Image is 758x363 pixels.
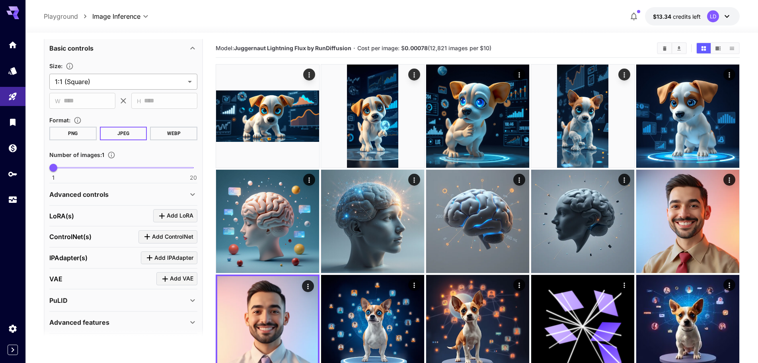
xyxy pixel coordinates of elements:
[44,12,78,21] a: Playground
[672,43,686,53] button: Download All
[302,280,314,292] div: Actions
[152,232,193,242] span: Add ControlNet
[8,169,18,179] div: API Keys
[154,253,193,263] span: Add IPAdapter
[49,318,109,327] p: Advanced features
[408,279,420,291] div: Actions
[52,174,55,182] span: 1
[49,291,197,310] div: PuLID
[321,65,424,168] img: 9k=
[697,43,711,53] button: Show images in grid view
[636,65,739,168] img: 9k=
[49,117,70,124] span: Format :
[216,170,319,273] img: 2Q==
[513,279,525,291] div: Actions
[673,13,701,20] span: credits left
[353,43,355,53] p: ·
[92,12,140,21] span: Image Inference
[104,151,119,159] button: Specify how many images to generate in a single request. Each image generation will be charged se...
[55,96,60,106] span: W
[49,185,197,204] div: Advanced controls
[711,43,725,53] button: Show images in video view
[513,69,525,80] div: Actions
[49,211,74,221] p: LoRA(s)
[408,69,420,80] div: Actions
[141,251,197,265] button: Click to add IPAdapter
[156,272,197,285] button: Click to add VAE
[8,40,18,50] div: Home
[49,127,97,140] button: PNG
[645,7,740,26] button: $13.33658LD
[49,274,62,284] p: VAE
[190,174,197,182] span: 20
[216,45,351,51] span: Model:
[723,279,735,291] div: Actions
[49,253,88,263] p: IPAdapter(s)
[696,42,740,54] div: Show images in grid viewShow images in video viewShow images in list view
[513,174,525,186] div: Actions
[725,43,739,53] button: Show images in list view
[321,170,424,273] img: 2Q==
[723,69,735,80] div: Actions
[636,170,739,273] img: 2Y8LBFO4xzQGGs7PPJr6tZ0KxAAAA==
[49,151,104,158] span: Number of images : 1
[49,296,68,305] p: PuLID
[138,230,197,243] button: Click to add ControlNet
[8,117,18,127] div: Library
[49,232,92,241] p: ControlNet(s)
[653,12,701,21] div: $13.33658
[405,45,428,51] b: 0.00078
[62,62,77,70] button: Adjust the dimensions of the generated image by specifying its width and height in pixels, or sel...
[618,279,630,291] div: Actions
[216,65,319,168] img: 9k=
[49,190,109,199] p: Advanced controls
[426,170,529,273] img: iDVJhW9txqeGMnWUNqanaAtu3q7HUAAAA=
[531,65,634,168] img: Z
[707,10,719,22] div: LD
[100,127,147,140] button: JPEG
[49,313,197,332] div: Advanced features
[8,143,18,153] div: Wallet
[153,209,197,222] button: Click to add LoRA
[723,174,735,186] div: Actions
[357,45,491,51] span: Cost per image: $ (12,821 images per $10)
[234,45,351,51] b: Juggernaut Lightning Flux by RunDiffusion
[658,43,672,53] button: Clear Images
[49,39,197,58] div: Basic controls
[70,116,85,124] button: Choose the file format for the output image.
[303,174,315,186] div: Actions
[618,69,630,80] div: Actions
[150,127,197,140] button: WEBP
[49,43,94,53] p: Basic controls
[531,170,634,273] img: F1YKuv9m9STDnAAAAA==
[8,195,18,205] div: Usage
[137,96,141,106] span: H
[8,345,18,355] button: Expand sidebar
[170,274,193,284] span: Add VAE
[44,12,92,21] nav: breadcrumb
[618,174,630,186] div: Actions
[303,69,315,80] div: Actions
[8,66,18,76] div: Models
[49,63,62,69] span: Size :
[8,89,18,99] div: Playground
[408,174,420,186] div: Actions
[167,211,193,221] span: Add LoRA
[55,77,185,86] span: 1:1 (Square)
[426,65,529,168] img: Z
[657,42,687,54] div: Clear ImagesDownload All
[653,13,673,20] span: $13.34
[8,324,18,334] div: Settings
